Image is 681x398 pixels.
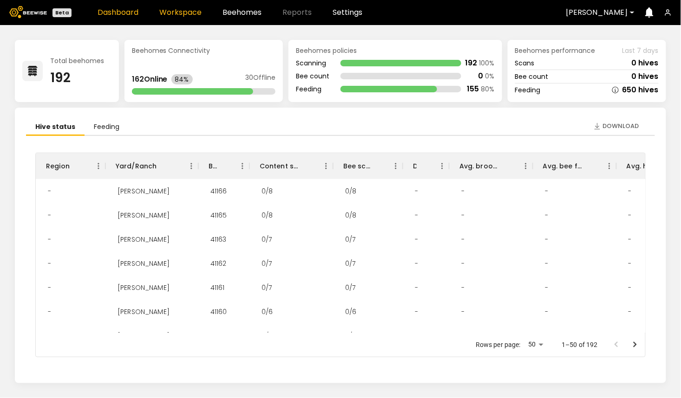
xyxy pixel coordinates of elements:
div: 41162 [203,251,234,276]
div: 41161 [203,276,232,300]
div: Avg. brood frames [449,153,533,179]
div: - [454,179,472,203]
div: Thomsen [110,276,177,300]
div: BH ID [198,153,249,179]
button: Sort [417,160,430,173]
div: Bee scan hives [333,153,403,179]
div: Thomsen [110,203,177,227]
div: - [40,276,59,300]
div: Yard/Ranch [116,153,157,179]
div: Dead hives [403,153,449,179]
div: 0/8 [254,203,280,227]
div: Thomsen [110,324,177,348]
div: Thomsen [110,227,177,251]
div: 0/7 [254,324,279,348]
div: - [537,227,556,251]
div: Avg. bee frames [533,153,616,179]
div: 50 [524,338,547,351]
div: - [621,324,639,348]
button: Go to next page [626,335,644,354]
div: Avg. honey frames [627,153,668,179]
button: Sort [301,160,314,173]
div: - [407,251,426,276]
p: Rows per page: [476,340,521,349]
div: - [621,203,639,227]
div: Bee count [515,73,549,80]
div: 0/7 [338,227,363,251]
div: 0 hives [632,59,659,67]
div: - [454,227,472,251]
div: 30 Offline [245,74,275,84]
button: Menu [519,159,533,173]
div: 0/7 [338,276,363,300]
button: Sort [500,160,513,173]
div: Scanning [296,60,329,66]
div: 84% [171,74,193,84]
div: - [40,203,59,227]
button: Menu [236,159,249,173]
div: 80 % [481,86,495,92]
div: - [537,203,556,227]
div: 0/6 [254,300,280,324]
div: 155 [467,85,479,93]
div: - [621,300,639,324]
div: - [40,227,59,251]
div: 162 Online [132,76,168,83]
span: Download [603,122,639,131]
div: 0/7 [254,276,279,300]
div: Thomsen [110,300,177,324]
button: Menu [319,159,333,173]
div: - [454,324,472,348]
div: Content scan hives [260,153,301,179]
div: 0/7 [338,324,363,348]
div: - [407,300,426,324]
div: 0/8 [338,179,364,203]
span: Last 7 days [622,47,659,54]
div: Feeding [296,86,329,92]
a: Dashboard [98,9,138,16]
button: Menu [435,159,449,173]
div: Thomsen [110,179,177,203]
div: - [454,300,472,324]
button: Menu [389,159,403,173]
div: 0 % [485,73,495,79]
div: 0/8 [254,179,280,203]
div: - [40,324,59,348]
div: - [40,179,59,203]
div: Dead hives [413,153,417,179]
div: Beta [52,8,72,17]
span: Beehomes performance [515,47,596,54]
div: 0 [478,72,484,80]
div: - [40,251,59,276]
button: Sort [370,160,383,173]
div: Feeding [515,87,541,93]
div: - [621,276,639,300]
div: 0/7 [254,251,279,276]
div: Region [36,153,105,179]
button: Menu [92,159,105,173]
div: - [621,251,639,276]
div: Total beehomes [50,58,104,64]
a: Workspace [159,9,202,16]
div: - [407,276,426,300]
div: - [621,227,639,251]
div: - [537,251,556,276]
div: 0/6 [338,300,364,324]
div: - [537,179,556,203]
div: - [537,300,556,324]
div: 0 hives [632,73,659,80]
div: 100 % [479,60,495,66]
div: Thomsen [110,251,177,276]
div: - [407,179,426,203]
div: - [407,203,426,227]
span: Reports [282,9,312,16]
div: 41163 [203,227,234,251]
div: 41159 [203,324,235,348]
div: - [407,227,426,251]
button: Sort [157,160,170,173]
div: Beehomes Connectivity [132,47,276,54]
div: - [454,276,472,300]
div: - [537,324,556,348]
div: Content scan hives [249,153,333,179]
div: 41160 [203,300,235,324]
